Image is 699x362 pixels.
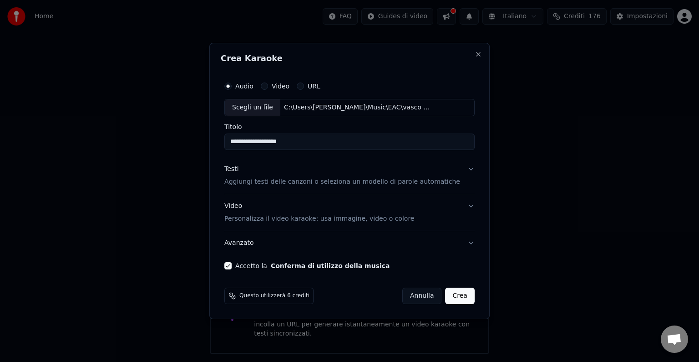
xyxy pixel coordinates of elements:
[224,165,238,174] div: Testi
[224,194,475,231] button: VideoPersonalizza il video karaoke: usa immagine, video o colore
[402,288,442,304] button: Annulla
[239,292,309,300] span: Questo utilizzerà 6 crediti
[224,157,475,194] button: TestiAggiungi testi delle canzoni o seleziona un modello di parole automatiche
[308,83,320,89] label: URL
[224,124,475,130] label: Titolo
[280,103,435,112] div: C:\Users\[PERSON_NAME]\Music\EAC\vasco sallyoriginale.wav
[235,263,390,269] label: Accetto la
[272,83,289,89] label: Video
[224,231,475,255] button: Avanzato
[224,214,414,223] p: Personalizza il video karaoke: usa immagine, video o colore
[446,288,475,304] button: Crea
[271,263,390,269] button: Accetto la
[221,54,478,62] h2: Crea Karaoke
[224,177,460,186] p: Aggiungi testi delle canzoni o seleziona un modello di parole automatiche
[235,83,253,89] label: Audio
[225,99,280,116] div: Scegli un file
[224,202,414,223] div: Video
